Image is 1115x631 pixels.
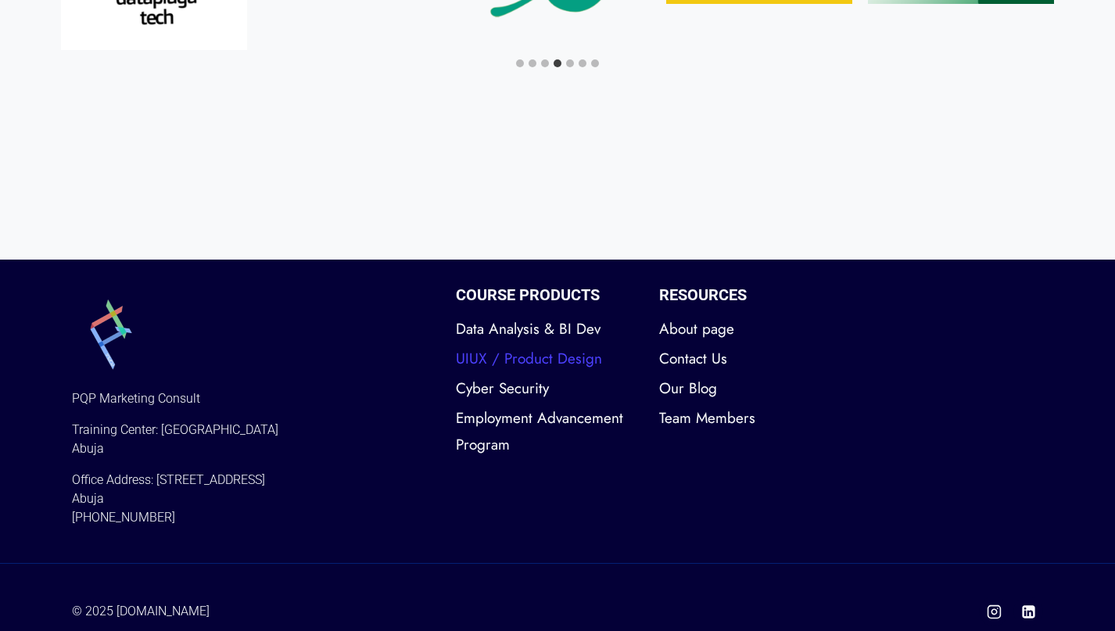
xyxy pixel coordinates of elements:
[456,344,636,374] a: UIUX / Product Design
[61,55,1054,70] ul: Select a slide to show
[72,389,432,408] p: PQP Marketing Consult
[456,403,636,460] a: Employment Advancement Program
[72,602,546,621] p: © 2025 [DOMAIN_NAME]
[554,59,561,67] button: Go to slide 4
[72,296,150,374] img: smal-pq-logo.png
[579,59,586,67] button: Go to slide 6
[979,597,1009,626] a: Instagram
[516,59,524,67] button: Go to slide 1
[72,421,432,458] p: Training Center: [GEOGRAPHIC_DATA] Abuja
[659,344,839,374] a: Contact Us
[591,59,599,67] button: Go to slide 7
[1013,597,1043,626] a: Linkedin
[456,314,636,344] a: Data Analysis & BI Dev
[72,471,432,527] p: Office Address: [STREET_ADDRESS] Abuja [PHONE_NUMBER]
[659,314,839,344] a: About page
[659,374,839,403] a: Our Blog
[541,59,549,67] button: Go to slide 3
[659,283,839,307] h2: Resources
[456,374,636,403] a: Cyber Security
[659,403,839,433] a: Team Members
[456,283,636,307] h2: Course Products
[529,59,536,67] button: Go to slide 2
[566,59,574,67] button: Go to slide 5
